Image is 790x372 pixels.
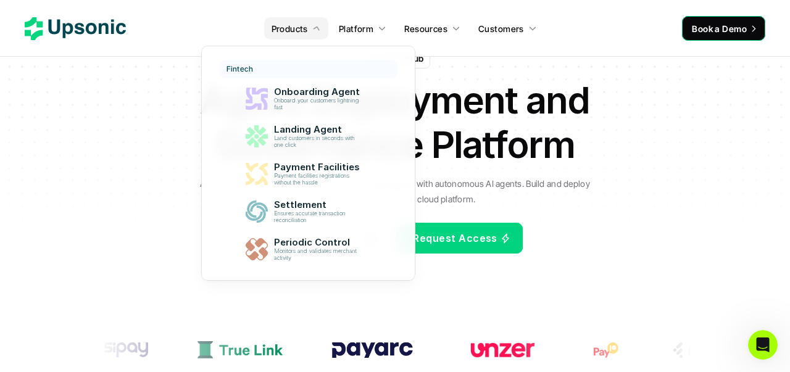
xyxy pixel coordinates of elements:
[273,210,364,224] p: Ensures accurate transaction reconciliation
[273,199,365,210] p: Settlement
[264,17,328,39] a: Products
[219,194,397,229] a: SettlementEnsures accurate transaction reconciliation
[397,223,523,254] a: Request Access
[272,22,308,35] p: Products
[273,237,365,248] p: Periodic Control
[273,173,364,186] p: Payment facilities registrations without the hassle
[339,22,373,35] p: Platform
[227,65,253,73] p: Fintech
[413,231,497,244] span: Request Access
[219,157,397,191] a: Payment FacilitiesPayment facilities registrations without the hassle
[748,330,778,360] iframe: Intercom live chat
[194,176,596,207] p: Automate complex workflows across your organization with autonomous AI agents. Build and deploy a...
[404,22,447,35] p: Resources
[219,232,397,267] a: Periodic ControlMonitors and validates merchant activity
[692,23,747,34] span: Book a Demo
[273,124,365,135] p: Landing Agent
[179,78,611,167] h1: Agent Deployment and Governance Platform
[478,22,524,35] p: Customers
[273,135,364,149] p: Land customers in seconds with one click
[273,162,365,173] p: Payment Facilities
[273,248,364,262] p: Monitors and validates merchant activity
[273,97,364,111] p: Onboard your customers lightning fast
[219,119,397,154] a: Landing AgentLand customers in seconds with one click
[219,81,397,116] a: Onboarding AgentOnboard your customers lightning fast
[273,86,365,97] p: Onboarding Agent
